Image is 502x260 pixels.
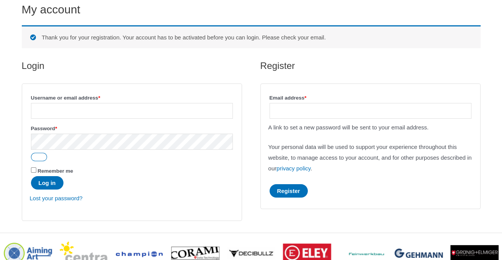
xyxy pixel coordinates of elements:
[22,25,481,49] div: Thank you for your registration. Your account has to be activated before you can login. Please ch...
[37,168,73,174] span: Remember me
[22,60,242,72] h2: Login
[31,167,36,173] input: Remember me
[22,3,481,16] h1: My account
[270,93,471,103] label: Email address
[31,176,63,190] button: Log in
[491,244,498,251] span: >
[270,184,308,198] button: Register
[260,60,481,72] h2: Register
[31,123,233,134] label: Password
[276,165,310,172] a: privacy policy
[268,142,473,174] p: Your personal data will be used to support your experience throughout this website, to manage acc...
[30,195,83,201] a: Lost your password?
[31,93,233,103] label: Username or email address
[268,122,473,133] p: A link to set a new password will be sent to your email address.
[31,153,47,161] button: Show password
